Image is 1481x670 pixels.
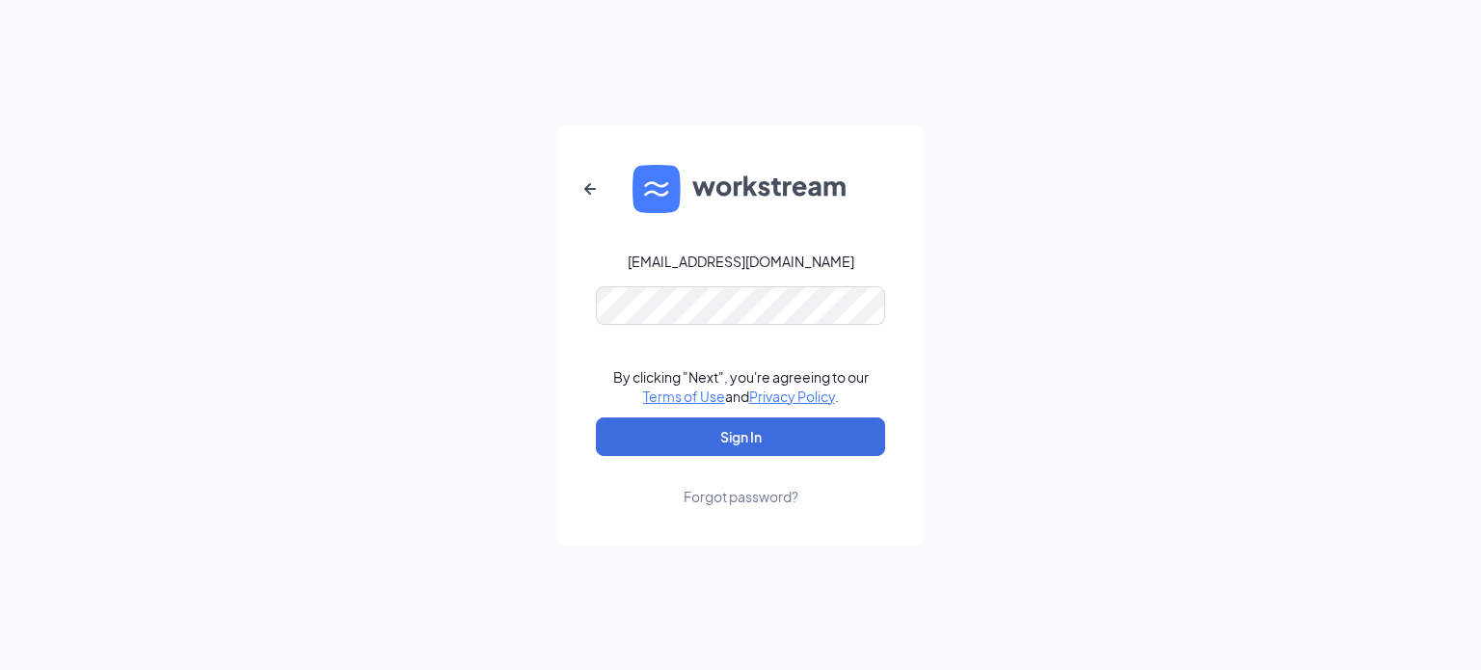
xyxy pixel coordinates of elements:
svg: ArrowLeftNew [579,177,602,201]
div: By clicking "Next", you're agreeing to our and . [613,367,869,406]
button: ArrowLeftNew [567,166,613,212]
a: Privacy Policy [749,388,835,405]
a: Terms of Use [643,388,725,405]
div: Forgot password? [684,487,798,506]
a: Forgot password? [684,456,798,506]
button: Sign In [596,417,885,456]
img: WS logo and Workstream text [633,165,848,213]
div: [EMAIL_ADDRESS][DOMAIN_NAME] [628,252,854,271]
